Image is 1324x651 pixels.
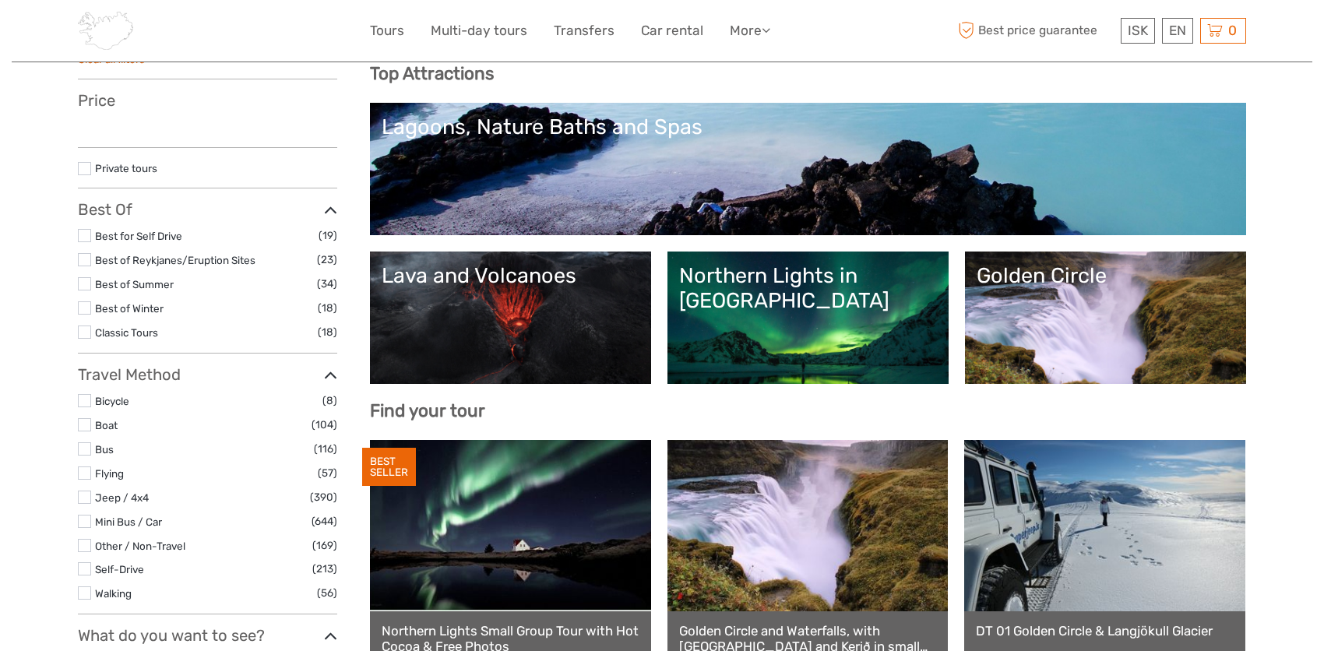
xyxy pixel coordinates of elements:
a: Bus [95,443,114,456]
span: ISK [1128,23,1148,38]
h3: Best Of [78,200,337,219]
span: (213) [312,560,337,578]
span: (390) [310,488,337,506]
a: Best for Self Drive [95,230,182,242]
span: Best price guarantee [954,18,1117,44]
span: (104) [312,416,337,434]
a: Multi-day tours [431,19,527,42]
span: (57) [318,464,337,482]
a: Lava and Volcanoes [382,263,639,372]
a: Golden Circle [977,263,1234,372]
span: (23) [317,251,337,269]
span: (644) [312,512,337,530]
h3: What do you want to see? [78,626,337,645]
a: Mini Bus / Car [95,516,162,528]
b: Find your tour [370,400,485,421]
div: Lava and Volcanoes [382,263,639,288]
a: More [730,19,770,42]
span: (8) [322,392,337,410]
div: Northern Lights in [GEOGRAPHIC_DATA] [679,263,937,314]
a: Flying [95,467,124,480]
a: Jeep / 4x4 [95,491,149,504]
a: Boat [95,419,118,431]
a: Northern Lights in [GEOGRAPHIC_DATA] [679,263,937,372]
span: (56) [317,584,337,602]
div: BEST SELLER [362,448,416,487]
span: (18) [318,323,337,341]
div: EN [1162,18,1193,44]
h3: Price [78,91,337,110]
span: (18) [318,299,337,317]
span: 0 [1226,23,1239,38]
a: Walking [95,587,132,600]
a: Lagoons, Nature Baths and Spas [382,114,1234,223]
h3: Travel Method [78,365,337,384]
a: Other / Non-Travel [95,540,185,552]
a: Car rental [641,19,703,42]
span: (169) [312,537,337,554]
span: (34) [317,275,337,293]
a: Best of Winter [95,302,164,315]
a: Best of Reykjanes/Eruption Sites [95,254,255,266]
a: Self-Drive [95,563,144,575]
span: (19) [319,227,337,245]
a: Transfers [554,19,614,42]
a: Tours [370,19,404,42]
span: (116) [314,440,337,458]
b: Top Attractions [370,63,494,84]
a: DT 01 Golden Circle & Langjökull Glacier [976,623,1234,639]
div: Golden Circle [977,263,1234,288]
a: Private tours [95,162,157,174]
div: Lagoons, Nature Baths and Spas [382,114,1234,139]
a: Classic Tours [95,326,158,339]
a: Bicycle [95,395,129,407]
a: Best of Summer [95,278,174,290]
img: 316-a2ef4bb3-083b-4957-8bb0-c38df5cb53f6_logo_small.jpg [78,12,133,50]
